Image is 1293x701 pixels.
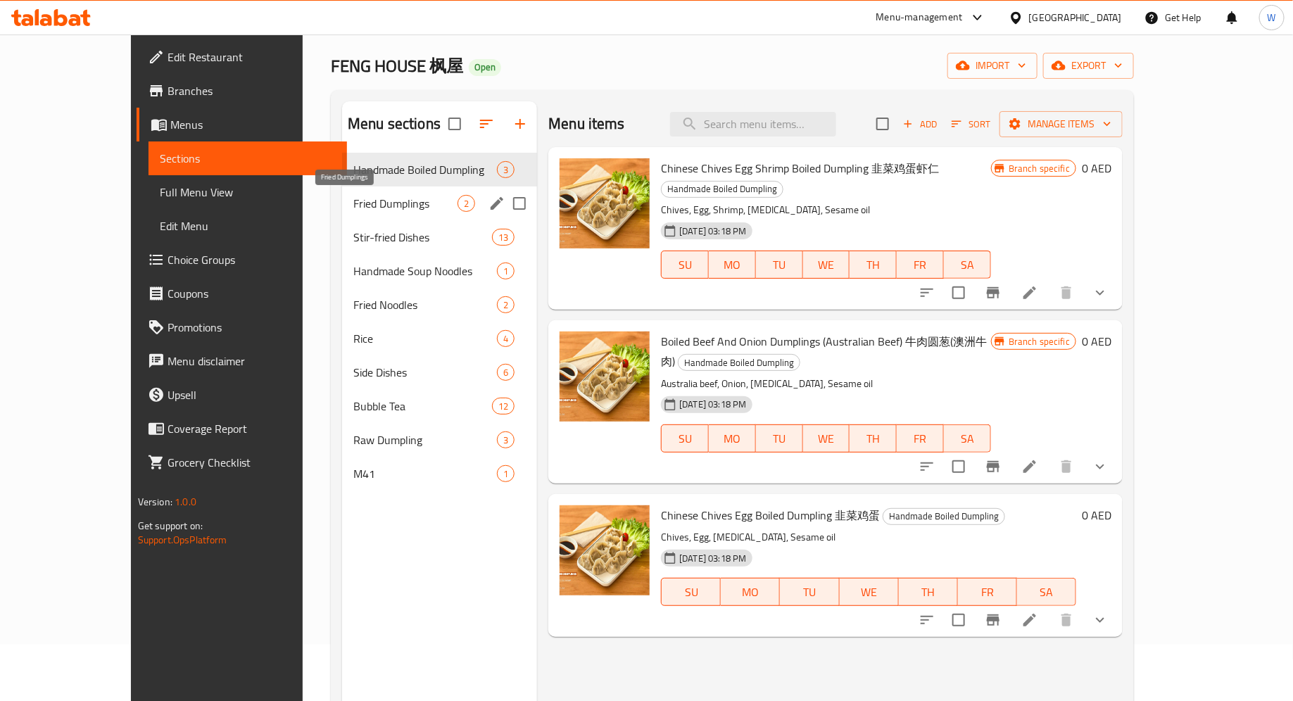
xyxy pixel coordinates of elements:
[160,184,336,201] span: Full Menu View
[674,552,752,565] span: [DATE] 03:18 PM
[674,398,752,411] span: [DATE] 03:18 PM
[1017,578,1076,606] button: SA
[1054,57,1123,75] span: export
[353,330,497,347] span: Rice
[714,255,750,275] span: MO
[331,50,463,82] span: FENG HOUSE 枫屋
[944,452,973,481] span: Select to update
[137,108,347,141] a: Menus
[353,431,497,448] div: Raw Dumpling
[1092,612,1109,629] svg: Show Choices
[353,465,497,482] span: M41
[944,605,973,635] span: Select to update
[149,209,347,243] a: Edit Menu
[667,429,703,449] span: SU
[762,255,797,275] span: TU
[137,344,347,378] a: Menu disclaimer
[803,424,850,453] button: WE
[868,109,897,139] span: Select section
[661,331,987,372] span: Boiled Beef And Onion Dumplings (Australian Beef) 牛肉圆葱(澳洲牛肉)
[840,578,899,606] button: WE
[786,582,833,602] span: TU
[492,229,515,246] div: items
[1083,603,1117,637] button: show more
[168,49,336,65] span: Edit Restaurant
[342,187,537,220] div: Fried Dumplings2edit
[342,457,537,491] div: M411
[149,175,347,209] a: Full Menu View
[876,9,963,26] div: Menu-management
[138,493,172,511] span: Version:
[497,431,515,448] div: items
[1092,458,1109,475] svg: Show Choices
[497,364,515,381] div: items
[661,424,709,453] button: SU
[137,243,347,277] a: Choice Groups
[342,423,537,457] div: Raw Dumpling3
[137,277,347,310] a: Coupons
[560,505,650,595] img: Chinese Chives Egg Boiled Dumpling 韭菜鸡蛋
[353,296,497,313] div: Fried Noodles
[353,364,497,381] span: Side Dishes
[1003,162,1076,175] span: Branch specific
[803,251,850,279] button: WE
[1021,458,1038,475] a: Edit menu item
[497,263,515,279] div: items
[348,113,441,134] h2: Menu sections
[469,59,501,76] div: Open
[947,53,1037,79] button: import
[137,40,347,74] a: Edit Restaurant
[976,450,1010,484] button: Branch-specific-item
[493,231,514,244] span: 13
[1043,53,1134,79] button: export
[160,150,336,167] span: Sections
[493,400,514,413] span: 12
[674,225,752,238] span: [DATE] 03:18 PM
[1049,603,1083,637] button: delete
[342,147,537,496] nav: Menu sections
[1011,115,1111,133] span: Manage items
[855,255,891,275] span: TH
[897,113,942,135] span: Add item
[498,265,514,278] span: 1
[560,331,650,422] img: Boiled Beef And Onion Dumplings (Australian Beef) 牛肉圆葱(澳洲牛肉)
[959,57,1026,75] span: import
[498,434,514,447] span: 3
[149,141,347,175] a: Sections
[944,424,991,453] button: SA
[353,161,497,178] span: Handmade Boiled Dumpling
[950,429,985,449] span: SA
[809,255,845,275] span: WE
[976,603,1010,637] button: Branch-specific-item
[168,386,336,403] span: Upsell
[170,116,336,133] span: Menus
[709,251,756,279] button: MO
[845,582,893,602] span: WE
[709,424,756,453] button: MO
[904,582,952,602] span: TH
[850,251,897,279] button: TH
[498,366,514,379] span: 6
[342,322,537,355] div: Rice4
[1021,612,1038,629] a: Edit menu item
[168,251,336,268] span: Choice Groups
[497,161,515,178] div: items
[138,531,227,549] a: Support.OpsPlatform
[902,429,938,449] span: FR
[1268,10,1276,25] span: W
[137,446,347,479] a: Grocery Checklist
[679,355,800,371] span: Handmade Boiled Dumpling
[661,578,721,606] button: SU
[850,424,897,453] button: TH
[492,398,515,415] div: items
[661,529,1076,546] p: Chives, Egg, [MEDICAL_DATA], Sesame oil
[883,508,1005,525] div: Handmade Boiled Dumpling
[353,398,492,415] span: Bubble Tea
[137,74,347,108] a: Branches
[1092,284,1109,301] svg: Show Choices
[137,310,347,344] a: Promotions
